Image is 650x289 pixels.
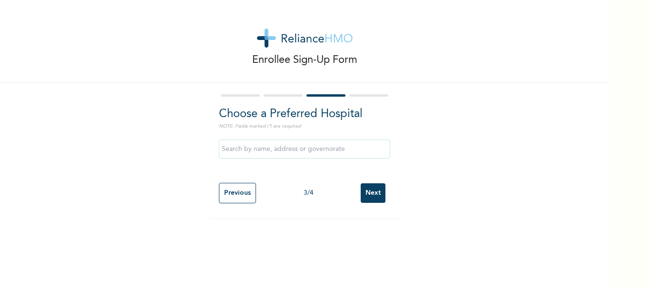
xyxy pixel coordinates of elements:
p: NOTE: Fields marked (*) are required [219,123,390,130]
input: Previous [219,183,256,203]
input: Search by name, address or governorate [219,140,390,159]
h2: Choose a Preferred Hospital [219,106,390,123]
input: Next [361,183,385,203]
p: Enrollee Sign-Up Form [252,52,357,68]
div: 3 / 4 [256,188,361,198]
img: logo [257,29,353,48]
